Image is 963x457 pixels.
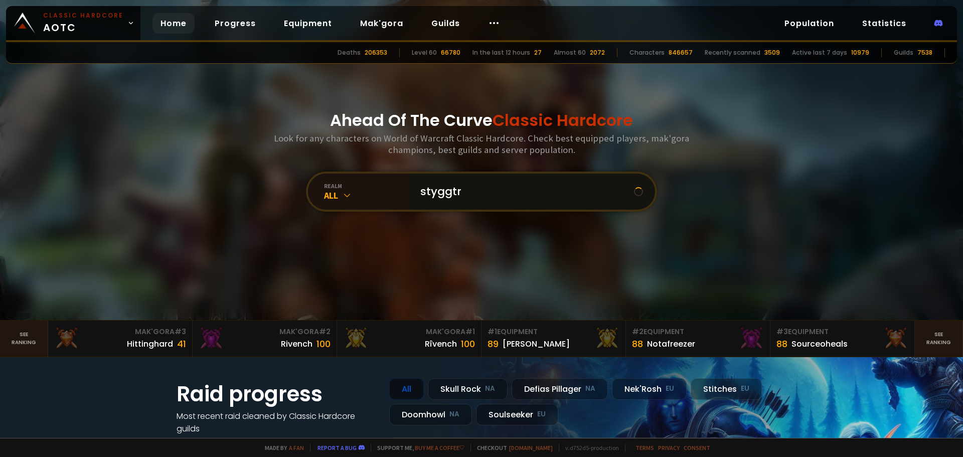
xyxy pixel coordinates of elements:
[324,190,408,201] div: All
[776,13,842,34] a: Population
[343,327,475,337] div: Mak'Gora
[43,11,123,20] small: Classic Hardcore
[705,48,760,57] div: Recently scanned
[48,321,193,357] a: Mak'Gora#3Hittinghard41
[276,13,340,34] a: Equipment
[281,338,312,350] div: Rivench
[43,11,123,35] span: AOTC
[629,48,665,57] div: Characters
[632,337,643,351] div: 88
[647,338,695,350] div: Notafreezer
[152,13,195,34] a: Home
[658,444,680,451] a: Privacy
[177,410,377,435] h4: Most recent raid cleaned by Classic Hardcore guilds
[741,384,749,394] small: EU
[669,48,693,57] div: 846657
[423,13,468,34] a: Guilds
[6,6,140,40] a: Classic HardcoreAOTC
[776,327,788,337] span: # 3
[389,404,472,425] div: Doomhowl
[894,48,913,57] div: Guilds
[488,327,497,337] span: # 1
[791,338,848,350] div: Sourceoheals
[684,444,710,451] a: Consent
[270,132,693,156] h3: Look for any characters on World of Warcraft Classic Hardcore. Check best equipped players, mak'g...
[324,182,408,190] div: realm
[177,378,377,410] h1: Raid progress
[127,338,173,350] div: Hittinghard
[412,48,437,57] div: Level 60
[666,384,674,394] small: EU
[851,48,869,57] div: 10979
[330,108,633,132] h1: Ahead Of The Curve
[207,13,264,34] a: Progress
[428,378,508,400] div: Skull Rock
[441,48,460,57] div: 66780
[177,337,186,351] div: 41
[481,321,626,357] a: #1Equipment89[PERSON_NAME]
[414,174,634,210] input: Search a character...
[365,48,387,57] div: 206353
[537,409,546,419] small: EU
[764,48,780,57] div: 3509
[770,321,915,357] a: #3Equipment88Sourceoheals
[917,48,932,57] div: 7538
[485,384,495,394] small: NA
[470,444,553,451] span: Checkout
[590,48,605,57] div: 2072
[509,444,553,451] a: [DOMAIN_NAME]
[534,48,542,57] div: 27
[425,338,457,350] div: Rîvench
[316,337,331,351] div: 100
[389,378,424,400] div: All
[177,435,242,447] a: See all progress
[635,444,654,451] a: Terms
[691,378,762,400] div: Stitches
[512,378,608,400] div: Defias Pillager
[476,404,558,425] div: Soulseeker
[337,321,481,357] a: Mak'Gora#1Rîvench100
[488,337,499,351] div: 89
[632,327,764,337] div: Equipment
[854,13,914,34] a: Statistics
[612,378,687,400] div: Nek'Rosh
[461,337,475,351] div: 100
[554,48,586,57] div: Almost 60
[449,409,459,419] small: NA
[259,444,304,451] span: Made by
[371,444,464,451] span: Support me,
[317,444,357,451] a: Report a bug
[488,327,619,337] div: Equipment
[338,48,361,57] div: Deaths
[632,327,644,337] span: # 2
[415,444,464,451] a: Buy me a coffee
[289,444,304,451] a: a fan
[193,321,337,357] a: Mak'Gora#2Rivench100
[319,327,331,337] span: # 2
[472,48,530,57] div: In the last 12 hours
[776,327,908,337] div: Equipment
[585,384,595,394] small: NA
[776,337,787,351] div: 88
[626,321,770,357] a: #2Equipment88Notafreezer
[175,327,186,337] span: # 3
[559,444,619,451] span: v. d752d5 - production
[199,327,331,337] div: Mak'Gora
[915,321,963,357] a: Seeranking
[503,338,570,350] div: [PERSON_NAME]
[465,327,475,337] span: # 1
[493,109,633,131] span: Classic Hardcore
[792,48,847,57] div: Active last 7 days
[352,13,411,34] a: Mak'gora
[54,327,186,337] div: Mak'Gora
